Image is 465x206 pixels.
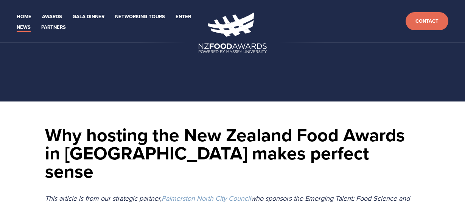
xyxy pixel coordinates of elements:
a: Home [17,12,31,21]
a: Networking-Tours [115,12,165,21]
a: Contact [406,12,448,31]
a: Gala Dinner [73,12,104,21]
a: Awards [42,12,62,21]
em: This article is from our strategic partner, [45,194,162,203]
a: Palmerston North City Council [162,194,251,203]
a: Partners [41,23,66,32]
h1: Why hosting the New Zealand Food Awards in [GEOGRAPHIC_DATA] makes perfect sense [45,126,420,180]
a: Enter [176,12,191,21]
a: News [17,23,31,32]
